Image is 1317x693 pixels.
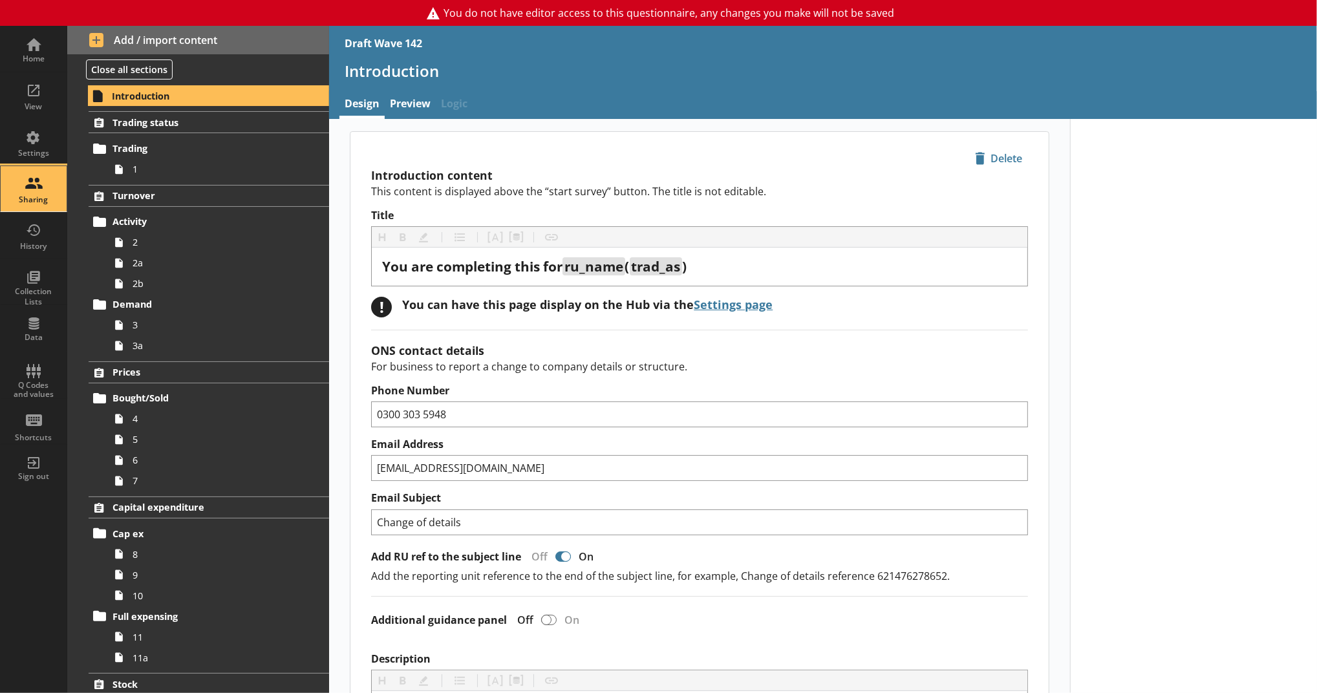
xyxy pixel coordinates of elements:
[559,613,590,627] div: On
[11,241,56,251] div: History
[112,298,286,310] span: Demand
[382,257,562,275] span: You are completing this for
[112,90,286,102] span: Introduction
[133,433,291,445] span: 5
[109,626,329,647] a: 11
[67,185,329,356] li: TurnoverActivity22a2bDemand33a
[507,613,539,627] div: Off
[133,319,291,331] span: 3
[345,61,1301,81] h1: Introduction
[11,471,56,482] div: Sign out
[89,388,329,409] a: Bought/Sold
[625,257,630,275] span: (
[112,392,286,404] span: Bought/Sold
[11,148,56,158] div: Settings
[94,388,330,491] li: Bought/Sold4567
[11,101,56,112] div: View
[94,211,330,294] li: Activity22a2b
[371,652,1028,666] label: Description
[371,343,1028,358] h2: ONS contact details
[339,91,385,119] a: Design
[564,257,623,275] span: ru_name
[67,496,329,668] li: Capital expenditureCap ex8910Full expensing1111a
[11,332,56,343] div: Data
[109,429,329,450] a: 5
[109,450,329,471] a: 6
[436,91,473,119] span: Logic
[67,26,329,54] button: Add / import content
[371,184,1028,198] p: This content is displayed above the “start survey” button. The title is not editable.
[371,550,521,564] label: Add RU ref to the subject line
[371,438,1028,451] label: Email Address
[112,189,286,202] span: Turnover
[89,361,329,383] a: Prices
[371,167,1028,183] h2: Introduction content
[109,336,329,356] a: 3a
[133,257,291,269] span: 2a
[89,523,329,544] a: Cap ex
[89,294,329,315] a: Demand
[402,297,773,312] div: You can have this page display on the Hub via the
[112,366,286,378] span: Prices
[109,471,329,491] a: 7
[133,631,291,643] span: 11
[112,142,286,155] span: Trading
[94,294,330,356] li: Demand33a
[11,54,56,64] div: Home
[133,569,291,581] span: 9
[112,610,286,623] span: Full expensing
[109,232,329,253] a: 2
[133,236,291,248] span: 2
[89,138,329,159] a: Trading
[631,257,680,275] span: trad_as
[109,585,329,606] a: 10
[382,258,1017,275] div: Title
[11,195,56,205] div: Sharing
[573,549,604,564] div: On
[133,652,291,664] span: 11a
[89,33,308,47] span: Add / import content
[133,474,291,487] span: 7
[371,569,1028,583] p: Add the reporting unit reference to the end of the subject line, for example, Change of details r...
[67,361,329,491] li: PricesBought/Sold4567
[133,163,291,175] span: 1
[112,116,286,129] span: Trading status
[11,432,56,443] div: Shortcuts
[89,606,329,626] a: Full expensing
[109,273,329,294] a: 2b
[109,159,329,180] a: 1
[694,297,773,312] a: Settings page
[112,215,286,228] span: Activity
[371,297,392,317] div: !
[89,111,329,133] a: Trading status
[682,257,687,275] span: )
[969,147,1028,169] button: Delete
[970,148,1027,169] span: Delete
[133,548,291,560] span: 8
[112,501,286,513] span: Capital expenditure
[86,59,173,80] button: Close all sections
[133,590,291,602] span: 10
[11,286,56,306] div: Collection Lists
[109,253,329,273] a: 2a
[112,678,286,690] span: Stock
[371,613,507,627] label: Additional guidance panel
[112,528,286,540] span: Cap ex
[345,36,422,50] div: Draft Wave 142
[89,211,329,232] a: Activity
[371,209,1028,222] label: Title
[11,381,56,400] div: Q Codes and values
[88,85,329,106] a: Introduction
[109,544,329,564] a: 8
[94,606,330,668] li: Full expensing1111a
[109,315,329,336] a: 3
[94,523,330,606] li: Cap ex8910
[89,185,329,207] a: Turnover
[109,647,329,668] a: 11a
[371,359,1028,374] p: For business to report a change to company details or structure.
[94,138,330,180] li: Trading1
[67,111,329,179] li: Trading statusTrading1
[521,549,553,564] div: Off
[133,412,291,425] span: 4
[385,91,436,119] a: Preview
